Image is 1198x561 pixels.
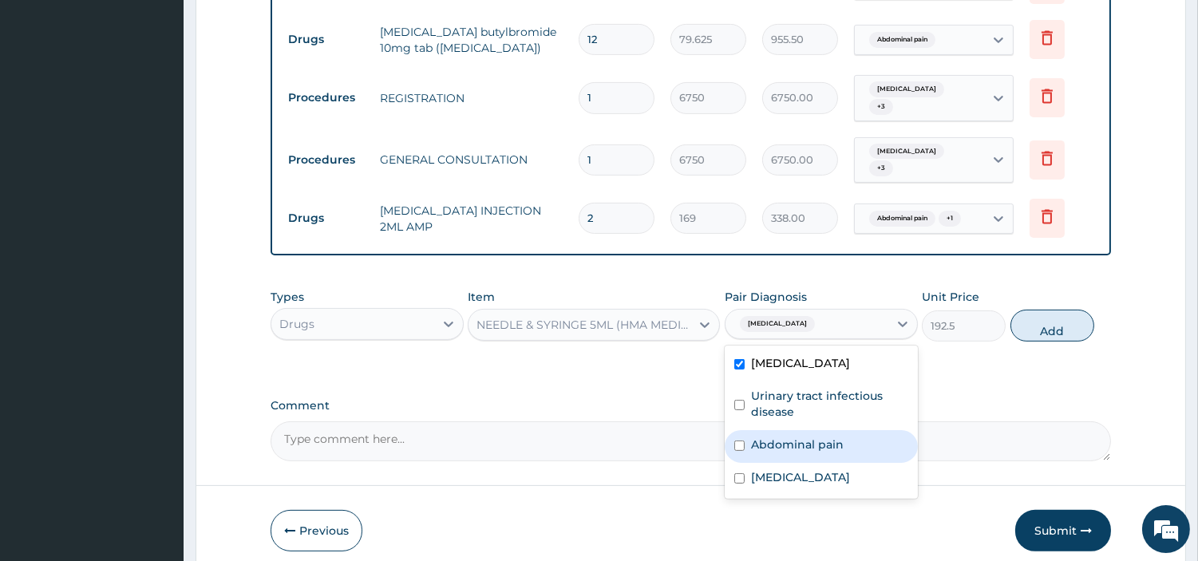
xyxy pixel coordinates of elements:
[751,469,850,485] label: [MEDICAL_DATA]
[83,89,268,110] div: Chat with us now
[280,203,372,233] td: Drugs
[372,82,571,114] td: REGISTRATION
[468,289,495,305] label: Item
[869,160,893,176] span: + 3
[1010,310,1094,342] button: Add
[280,145,372,175] td: Procedures
[869,211,935,227] span: Abdominal pain
[922,289,979,305] label: Unit Price
[939,211,961,227] span: + 1
[279,316,314,332] div: Drugs
[271,399,1111,413] label: Comment
[740,316,815,332] span: [MEDICAL_DATA]
[8,384,304,440] textarea: Type your message and hit 'Enter'
[751,437,844,452] label: Abdominal pain
[262,8,300,46] div: Minimize live chat window
[725,289,807,305] label: Pair Diagnosis
[1015,510,1111,551] button: Submit
[869,81,944,97] span: [MEDICAL_DATA]
[271,290,304,304] label: Types
[93,175,220,336] span: We're online!
[372,195,571,243] td: [MEDICAL_DATA] INJECTION 2ML AMP
[869,144,944,160] span: [MEDICAL_DATA]
[869,99,893,115] span: + 3
[372,144,571,176] td: GENERAL CONSULTATION
[869,32,935,48] span: Abdominal pain
[280,25,372,54] td: Drugs
[751,388,908,420] label: Urinary tract infectious disease
[372,16,571,64] td: [MEDICAL_DATA] butylbromide 10mg tab ([MEDICAL_DATA])
[476,317,692,333] div: NEEDLE & SYRINGE 5ML (HMA MEDICAL LTD)
[30,80,65,120] img: d_794563401_company_1708531726252_794563401
[271,510,362,551] button: Previous
[751,355,850,371] label: [MEDICAL_DATA]
[280,83,372,113] td: Procedures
